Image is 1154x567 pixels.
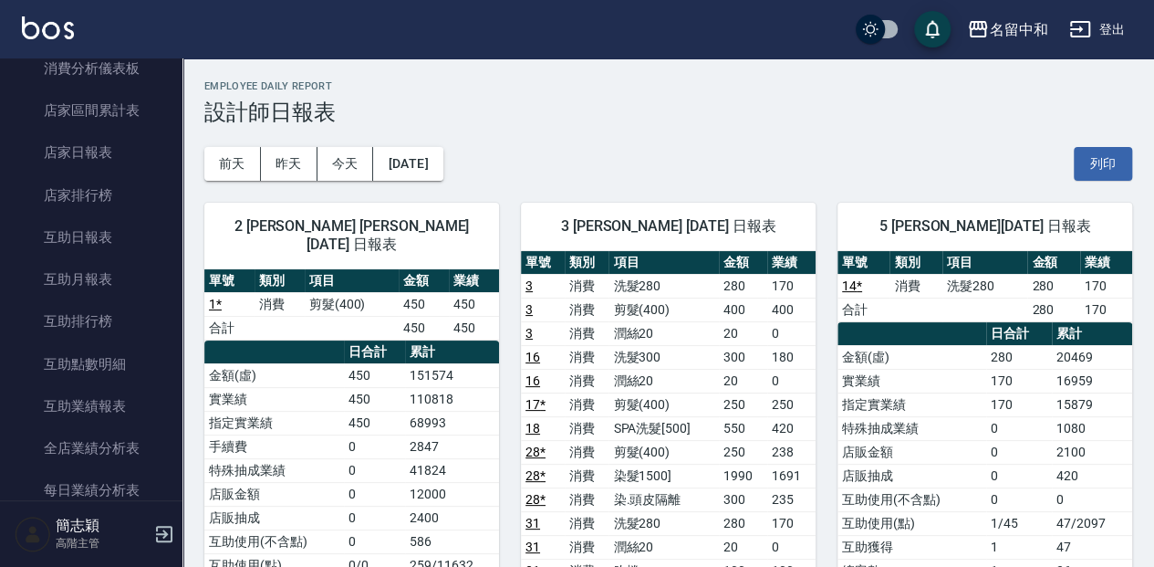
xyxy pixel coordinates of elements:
[317,147,374,181] button: 今天
[719,369,767,393] td: 20
[719,298,767,321] td: 400
[255,292,305,316] td: 消費
[56,517,149,535] h5: 簡志穎
[565,464,608,488] td: 消費
[344,341,405,364] th: 日合計
[521,251,565,275] th: 單號
[1052,393,1132,416] td: 15879
[1052,416,1132,440] td: 1080
[565,440,608,464] td: 消費
[767,251,816,275] th: 業績
[344,482,405,506] td: 0
[837,464,986,488] td: 店販抽成
[344,363,405,387] td: 450
[565,298,608,321] td: 消費
[767,298,816,321] td: 400
[344,530,405,553] td: 0
[837,345,986,369] td: 金額(虛)
[767,369,816,393] td: 0
[837,511,986,535] td: 互助使用(點)
[565,535,608,559] td: 消費
[986,322,1052,346] th: 日合計
[608,251,718,275] th: 項目
[767,345,816,369] td: 180
[7,131,175,173] a: 店家日報表
[399,269,449,293] th: 金額
[986,440,1052,464] td: 0
[719,345,767,369] td: 300
[767,274,816,298] td: 170
[608,298,718,321] td: 剪髮(400)
[608,321,718,345] td: 潤絲20
[837,488,986,511] td: 互助使用(不含點)
[565,274,608,298] td: 消費
[767,440,816,464] td: 238
[719,321,767,345] td: 20
[986,488,1052,511] td: 0
[1080,274,1132,298] td: 170
[986,345,1052,369] td: 280
[15,516,51,552] img: Person
[837,298,889,321] td: 合計
[204,387,344,411] td: 實業績
[204,100,1132,125] h3: 設計師日報表
[608,274,718,298] td: 洗髮280
[7,427,175,469] a: 全店業績分析表
[767,535,816,559] td: 0
[1052,535,1132,559] td: 47
[204,80,1132,92] h2: Employee Daily Report
[399,316,449,340] td: 450
[56,535,149,551] p: 高階主管
[767,464,816,488] td: 1691
[543,217,794,236] span: 3 [PERSON_NAME] [DATE] 日報表
[405,530,499,553] td: 586
[565,511,608,535] td: 消費
[7,343,175,385] a: 互助點數明細
[1052,322,1132,346] th: 累計
[719,464,767,488] td: 1990
[889,274,941,298] td: 消費
[608,535,718,559] td: 潤絲20
[767,488,816,511] td: 235
[449,292,499,316] td: 450
[344,411,405,435] td: 450
[204,269,255,293] th: 單號
[525,516,540,530] a: 31
[608,393,718,416] td: 剪髮(400)
[837,251,1132,322] table: a dense table
[837,393,986,416] td: 指定實業績
[7,216,175,258] a: 互助日報表
[960,11,1055,48] button: 名留中和
[449,316,499,340] td: 450
[7,469,175,511] a: 每日業績分析表
[7,89,175,131] a: 店家區間累計表
[565,393,608,416] td: 消費
[914,11,951,47] button: save
[405,435,499,458] td: 2847
[204,269,499,341] table: a dense table
[767,321,816,345] td: 0
[986,369,1052,393] td: 170
[608,464,718,488] td: 染髮1500]
[719,393,767,416] td: 250
[719,251,767,275] th: 金額
[525,326,533,341] a: 3
[837,251,889,275] th: 單號
[1080,251,1132,275] th: 業績
[405,387,499,411] td: 110818
[255,269,305,293] th: 類別
[7,300,175,342] a: 互助排行榜
[986,464,1052,488] td: 0
[525,540,540,554] a: 31
[608,369,718,393] td: 潤絲20
[204,530,344,553] td: 互助使用(不含點)
[204,363,344,387] td: 金額(虛)
[204,316,255,340] td: 合計
[373,147,442,181] button: [DATE]
[719,274,767,298] td: 280
[942,251,1027,275] th: 項目
[1052,488,1132,511] td: 0
[1027,251,1079,275] th: 金額
[767,416,816,440] td: 420
[986,416,1052,440] td: 0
